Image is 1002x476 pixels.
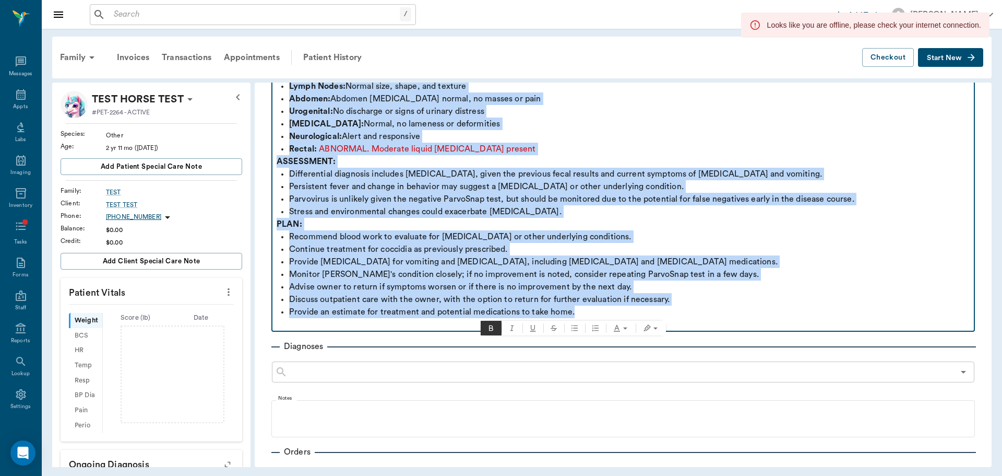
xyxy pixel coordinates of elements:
[101,161,202,172] span: Add patient Special Care Note
[61,278,242,304] p: Patient Vitals
[15,136,26,144] div: Labs
[767,16,981,34] div: Looks like you are offline, please check your internet connection.
[319,145,535,153] span: ABNORMAL. Moderate liquid [MEDICAL_DATA] present
[564,321,585,335] button: Bulleted list
[289,306,970,318] p: Provide an estimate for treatment and potential medications to take home.
[289,118,970,130] p: Normal, no lameness or deformities
[289,230,970,243] p: Recommend blood work to evaluate for [MEDICAL_DATA] or other underlying conditions.
[168,313,234,323] div: Date
[502,321,522,335] span: Italic (⌃I)
[61,450,242,476] p: Ongoing diagnosis
[61,158,242,175] button: Add patient Special Care Note
[522,321,543,335] button: Underline
[289,168,970,180] p: Differential diagnosis includes [MEDICAL_DATA], given the previous fecal results and current symp...
[910,8,979,21] div: [PERSON_NAME]
[289,130,970,143] p: Alert and responsive
[61,91,88,118] img: Profile Image
[585,321,606,335] button: Ordered list
[289,105,970,118] p: No discharge or signs of urinary distress
[92,108,150,117] p: #PET-2264 - ACTIVE
[111,45,156,70] a: Invoices
[69,418,102,433] div: Perio
[10,440,35,466] div: Open Intercom Messenger
[289,80,970,92] p: Normal size, shape, and texture
[106,131,242,140] div: Other
[481,321,502,335] button: Bold
[54,45,104,70] div: Family
[289,193,970,205] p: Parvovirus is unlikely given the negative ParvoSnap test, but should be monitored due to the pote...
[61,236,106,246] div: Credit :
[156,45,218,70] a: Transactions
[61,129,106,138] div: Species :
[10,403,31,411] div: Settings
[14,238,27,246] div: Tasks
[564,321,585,335] span: Bulleted list (⌃⇧8)
[103,256,200,267] span: Add client Special Care Note
[636,321,666,335] button: Text highlight
[61,142,106,151] div: Age :
[106,200,242,210] a: TEST TEST
[289,92,970,105] p: Abdomen [MEDICAL_DATA] normal, no masses or pain
[481,321,502,335] span: Bold (⌃B)
[61,186,106,195] div: Family :
[61,224,106,233] div: Balance :
[13,271,28,279] div: Forms
[69,388,102,403] div: BP Dia
[69,328,102,343] div: BCS
[400,7,411,21] div: /
[278,394,292,402] label: Notes
[9,202,32,210] div: Inventory
[69,373,102,388] div: Resp
[92,91,184,108] p: TEST HORSE TEST
[289,256,970,268] p: Provide [MEDICAL_DATA] for vomiting and [MEDICAL_DATA], including [MEDICAL_DATA] and [MEDICAL_DAT...
[289,281,970,293] p: Advise owner to return if symptoms worsen or if there is no improvement by the next day.
[218,45,286,70] a: Appointments
[106,188,242,197] a: TEST
[106,225,242,235] div: $0.00
[61,199,106,208] div: Client :
[106,238,242,247] div: $0.00
[220,283,237,301] button: more
[543,321,564,335] button: Strikethrough
[106,213,161,222] p: [PHONE_NUMBER]
[69,358,102,373] div: Temp
[289,82,345,90] strong: Lymph Nodes:
[69,403,102,418] div: Pain
[289,243,970,256] p: Continue treatment for coccidia as previously prescribed.
[289,120,364,128] strong: [MEDICAL_DATA]:
[280,340,327,353] p: Diagnoses
[10,169,31,177] div: Imaging
[289,107,333,115] strong: Urogenital:
[9,70,33,78] div: Messages
[289,268,970,281] p: Monitor [PERSON_NAME]'s condition closely; if no improvement is noted, consider repeating ParvoSn...
[11,337,30,345] div: Reports
[103,313,169,323] div: Score ( lb )
[289,180,970,193] p: Persistent fever and change in behavior may suggest a [MEDICAL_DATA] or other underlying condition.
[61,211,106,220] div: Phone :
[106,143,242,153] div: 2 yr 11 mo ([DATE])
[61,253,242,270] button: Add client Special Care Note
[11,370,30,378] div: Lookup
[956,365,971,379] button: Open
[280,446,315,458] p: Orders
[522,321,543,335] span: Underline (⌃U)
[918,48,983,67] button: Start New
[48,4,69,25] button: Close drawer
[110,7,400,22] input: Search
[543,321,564,335] span: Strikethrough (⌃D)
[289,95,330,103] strong: Abdomen:
[606,321,636,335] button: Text color
[502,321,522,335] button: Italic
[289,145,317,153] strong: Rectal:
[289,132,342,141] strong: Neurological:
[289,205,970,218] p: Stress and environmental changes could exacerbate [MEDICAL_DATA].
[13,103,28,111] div: Appts
[297,45,368,70] a: Patient History
[69,343,102,358] div: HR
[277,157,336,166] strong: ASSESSMENT:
